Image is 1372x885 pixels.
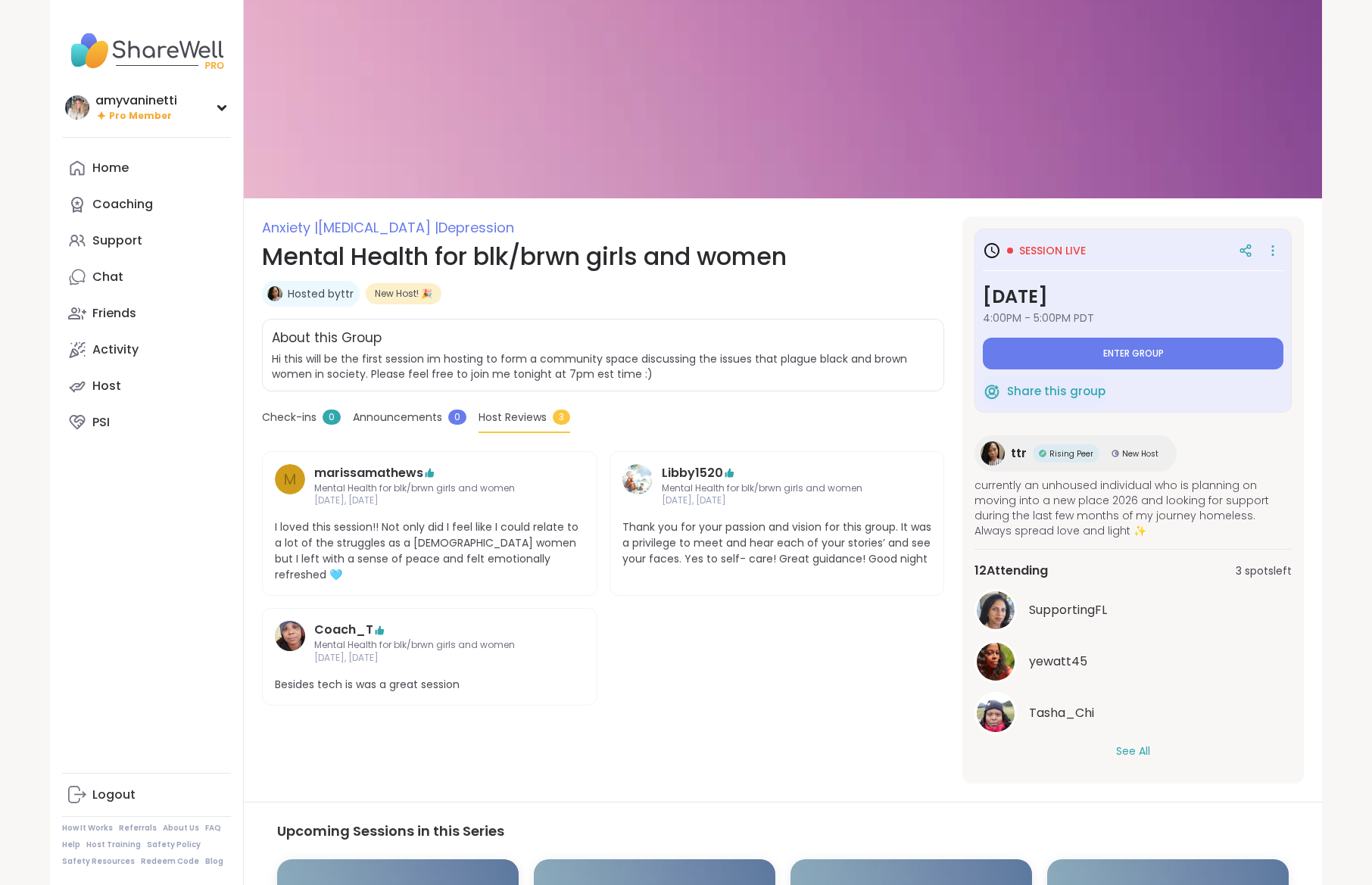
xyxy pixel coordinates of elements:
[977,694,1015,732] img: Tasha_Chi
[314,494,545,507] span: [DATE], [DATE]
[314,652,545,665] span: [DATE], [DATE]
[314,639,545,652] span: Mental Health for blk/brwn girls and women
[974,589,1292,631] a: SupportingFLSupportingFL
[62,823,113,834] a: How It Works
[662,464,723,482] a: Libby1520
[983,283,1283,310] h3: [DATE]
[1122,448,1158,460] span: New Host
[92,232,142,249] div: Support
[262,218,318,237] span: Anxiety |
[479,410,547,425] span: Host Reviews
[109,110,172,123] span: Pro Member
[974,478,1292,538] span: currently an unhoused individual who is planning on moving into a new place 2026 and looking for ...
[275,621,305,665] a: Coach_T
[95,92,177,109] div: amyvaninetti
[62,186,231,223] a: Coaching
[92,378,121,394] div: Host
[275,519,585,583] span: I loved this session!! Not only did I feel like I could relate to a lot of the struggles as a [DE...
[977,643,1015,681] img: yewatt45
[283,468,297,491] span: m
[1039,450,1046,457] img: Rising Peer
[1049,448,1093,460] span: Rising Peer
[1236,563,1292,579] span: 3 spots left
[314,621,373,639] a: Coach_T
[981,441,1005,466] img: ttr
[62,840,80,850] a: Help
[62,404,231,441] a: PSI
[662,482,893,495] span: Mental Health for blk/brwn girls and women
[275,464,305,508] a: m
[205,856,223,867] a: Blog
[1029,601,1107,619] span: SupportingFL
[318,218,438,237] span: [MEDICAL_DATA] |
[974,435,1177,472] a: ttrttrRising PeerRising PeerNew HostNew Host
[92,160,129,176] div: Home
[1011,444,1027,463] span: ttr
[277,821,1289,841] h3: Upcoming Sessions in this Series
[314,482,545,495] span: Mental Health for blk/brwn girls and women
[366,283,441,304] div: New Host! 🎉
[553,410,570,425] span: 3
[622,464,653,508] a: Libby1520
[1112,450,1119,457] img: New Host
[92,341,139,358] div: Activity
[92,196,153,213] div: Coaching
[62,295,231,332] a: Friends
[1116,743,1150,759] button: See All
[272,351,907,382] span: Hi this will be the first session im hosting to form a community space discussing the issues that...
[62,332,231,368] a: Activity
[147,840,201,850] a: Safety Policy
[448,410,466,425] span: 0
[62,856,135,867] a: Safety Resources
[438,218,514,237] span: Depression
[62,259,231,295] a: Chat
[65,95,89,120] img: amyvaninetti
[288,286,354,301] a: Hosted byttr
[62,777,231,813] a: Logout
[323,410,341,425] span: 0
[205,823,221,834] a: FAQ
[275,677,585,693] span: Besides tech is was a great session
[163,823,199,834] a: About Us
[62,368,231,404] a: Host
[92,269,123,285] div: Chat
[983,376,1105,407] button: Share this group
[92,787,136,803] div: Logout
[262,238,944,275] h1: Mental Health for blk/brwn girls and women
[314,464,423,482] a: marissamathews
[983,310,1283,326] span: 4:00PM - 5:00PM PDT
[92,414,110,431] div: PSI
[353,410,442,425] span: Announcements
[983,338,1283,369] button: Enter group
[662,494,893,507] span: [DATE], [DATE]
[1029,704,1094,722] span: Tasha_Chi
[974,692,1292,734] a: Tasha_ChiTasha_Chi
[119,823,157,834] a: Referrals
[62,223,231,259] a: Support
[1019,243,1086,258] span: Session live
[1029,653,1087,671] span: yewatt45
[272,329,382,348] h2: About this Group
[267,286,282,301] img: ttr
[141,856,199,867] a: Redeem Code
[262,410,316,425] span: Check-ins
[275,621,305,651] img: Coach_T
[974,562,1048,580] span: 12 Attending
[62,150,231,186] a: Home
[622,519,932,567] span: Thank you for your passion and vision for this group. It was a privilege to meet and hear each of...
[1103,347,1164,360] span: Enter group
[983,382,1001,400] img: ShareWell Logomark
[62,24,231,77] img: ShareWell Nav Logo
[86,840,141,850] a: Host Training
[974,640,1292,683] a: yewatt45yewatt45
[622,464,653,494] img: Libby1520
[92,305,136,322] div: Friends
[1007,383,1105,400] span: Share this group
[977,591,1015,629] img: SupportingFL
